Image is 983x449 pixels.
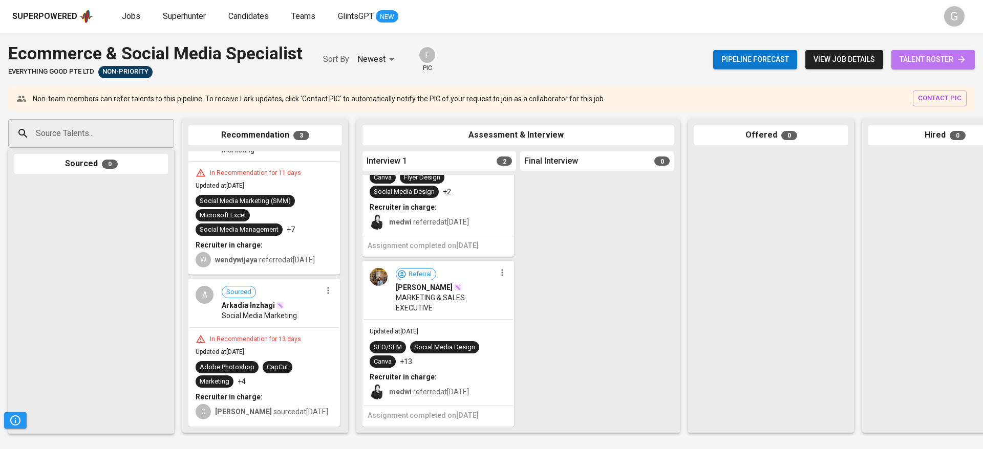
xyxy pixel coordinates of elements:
span: sourced at [DATE] [215,408,328,416]
button: Open [168,132,170,134]
a: Superhunter [163,10,208,23]
p: +7 [287,224,295,235]
div: ASourcedArkadia InzhagiSocial Media MarketingIn Recommendation for 13 daysUpdated at[DATE]Adobe P... [188,279,340,426]
span: [PERSON_NAME] [396,282,453,293]
div: G [944,6,965,27]
span: Candidates [228,11,269,21]
img: f1326a3b2421b8c5d120acaf1541938f.jpg [370,268,388,286]
span: contact pic [918,93,961,104]
a: Jobs [122,10,142,23]
button: contact pic [913,91,967,106]
div: Canva [374,173,392,183]
button: view job details [805,50,883,69]
span: 0 [102,160,118,169]
img: medwi@glints.com [370,384,385,399]
div: Adobe Photoshop [200,363,254,372]
p: +2 [443,187,451,197]
span: Referral [404,270,436,279]
span: 3 [293,131,309,140]
div: Flyer Design [404,173,440,183]
span: 2 [497,156,512,166]
span: Non-Priority [98,67,153,77]
span: Updated at [DATE] [196,182,244,189]
b: medwi [389,218,412,226]
a: GlintsGPT NEW [338,10,398,23]
span: Teams [291,11,315,21]
a: Teams [291,10,317,23]
span: 0 [654,156,670,166]
a: talent roster [891,50,975,69]
span: referred at [DATE] [215,256,315,264]
div: Referral[PERSON_NAME]MARKETING & SALES EXECUTIVEUpdated at[DATE]SEO/SEMSocial Media DesignCanva+1... [362,261,514,426]
p: Newest [357,53,386,65]
div: G [196,404,211,419]
div: CapCut [267,363,288,372]
div: Canva [374,357,392,367]
img: medwi@glints.com [370,214,385,230]
div: pic [418,46,436,73]
b: Recruiter in charge: [196,241,263,249]
div: Marketing [200,377,229,387]
div: Assessment & Interview [362,125,674,145]
span: Arkadia Inzhagi [222,300,275,310]
span: NEW [376,12,398,22]
span: Updated at [DATE] [370,328,418,335]
span: [DATE] [456,411,479,419]
div: Superpowered [12,11,77,23]
span: Interview 1 [367,155,407,167]
div: Updated at[DATE]CanvaFlyer DesignSocial Media Design+2Recruiter in charge:medwi referredat[DATE]A... [362,101,514,257]
b: Recruiter in charge: [370,203,437,211]
div: In Recommendation for 11 days [206,169,305,177]
b: medwi [389,388,412,396]
b: wendywijaya [215,256,258,264]
p: +13 [400,356,412,367]
span: Social Media Marketing [222,310,297,321]
p: +4 [238,376,246,387]
img: magic_wand.svg [276,301,284,309]
div: Newest [357,50,398,69]
div: Sourced [14,154,168,174]
a: Superpoweredapp logo [12,9,93,24]
div: SEO/SEM [374,343,402,352]
div: Ecommerce & Social Media Specialist [8,41,303,66]
div: Microsoft Excel [200,211,246,220]
span: referred at [DATE] [389,388,469,396]
span: Jobs [122,11,140,21]
div: Offered [694,125,848,145]
img: magic_wand.svg [454,283,462,291]
b: [PERSON_NAME] [215,408,272,416]
button: Pipeline Triggers [4,412,27,429]
button: Pipeline forecast [713,50,797,69]
h6: Assignment completed on [368,410,509,421]
span: 0 [950,131,966,140]
div: Recommendation [188,125,342,145]
b: Recruiter in charge: [370,373,437,381]
span: Final Interview [524,155,578,167]
div: Social Media Design [374,187,435,197]
div: W [196,252,211,267]
b: Recruiter in charge: [196,393,263,401]
p: Sort By [323,53,349,65]
span: talent roster [900,53,967,66]
div: Sufficient Talents in Pipeline [98,66,153,78]
span: [DATE] [456,241,479,250]
div: Freelance Social Media MarketingIn Recommendation for 11 daysUpdated at[DATE]Social Media Marketi... [188,103,340,275]
div: Social Media Management [200,225,279,235]
span: referred at [DATE] [389,218,469,226]
span: Pipeline forecast [721,53,789,66]
span: Updated at [DATE] [196,348,244,355]
p: Non-team members can refer talents to this pipeline. To receive Lark updates, click 'Contact PIC'... [33,94,605,104]
span: Sourced [222,287,255,297]
a: Candidates [228,10,271,23]
div: Social Media Marketing (SMM) [200,196,291,206]
span: Superhunter [163,11,206,21]
div: In Recommendation for 13 days [206,335,305,344]
span: Everything good Pte Ltd [8,67,94,77]
span: MARKETING & SALES EXECUTIVE [396,293,496,313]
div: Social Media Design [414,343,475,352]
h6: Assignment completed on [368,240,509,252]
img: app logo [79,9,93,24]
div: A [196,286,213,304]
span: 0 [781,131,797,140]
span: view job details [814,53,875,66]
